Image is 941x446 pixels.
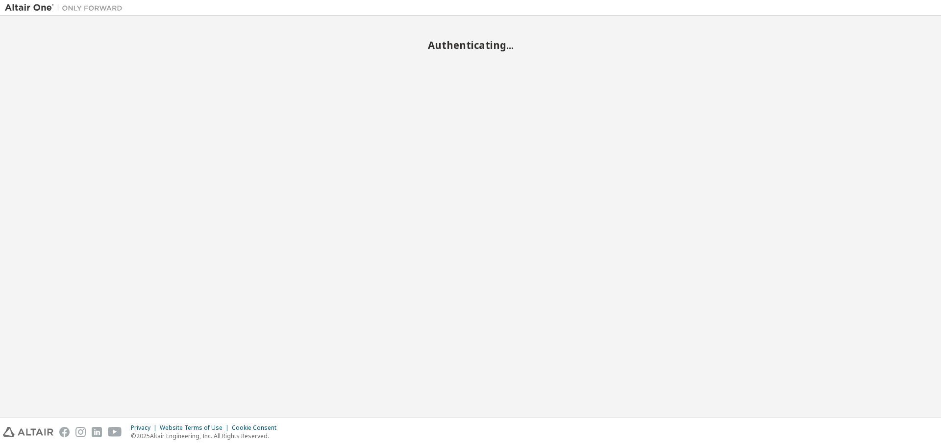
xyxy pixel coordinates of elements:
div: Privacy [131,424,160,432]
div: Website Terms of Use [160,424,232,432]
div: Cookie Consent [232,424,282,432]
img: linkedin.svg [92,427,102,437]
img: youtube.svg [108,427,122,437]
p: © 2025 Altair Engineering, Inc. All Rights Reserved. [131,432,282,440]
img: Altair One [5,3,127,13]
img: facebook.svg [59,427,70,437]
img: instagram.svg [75,427,86,437]
img: altair_logo.svg [3,427,53,437]
h2: Authenticating... [5,39,936,51]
